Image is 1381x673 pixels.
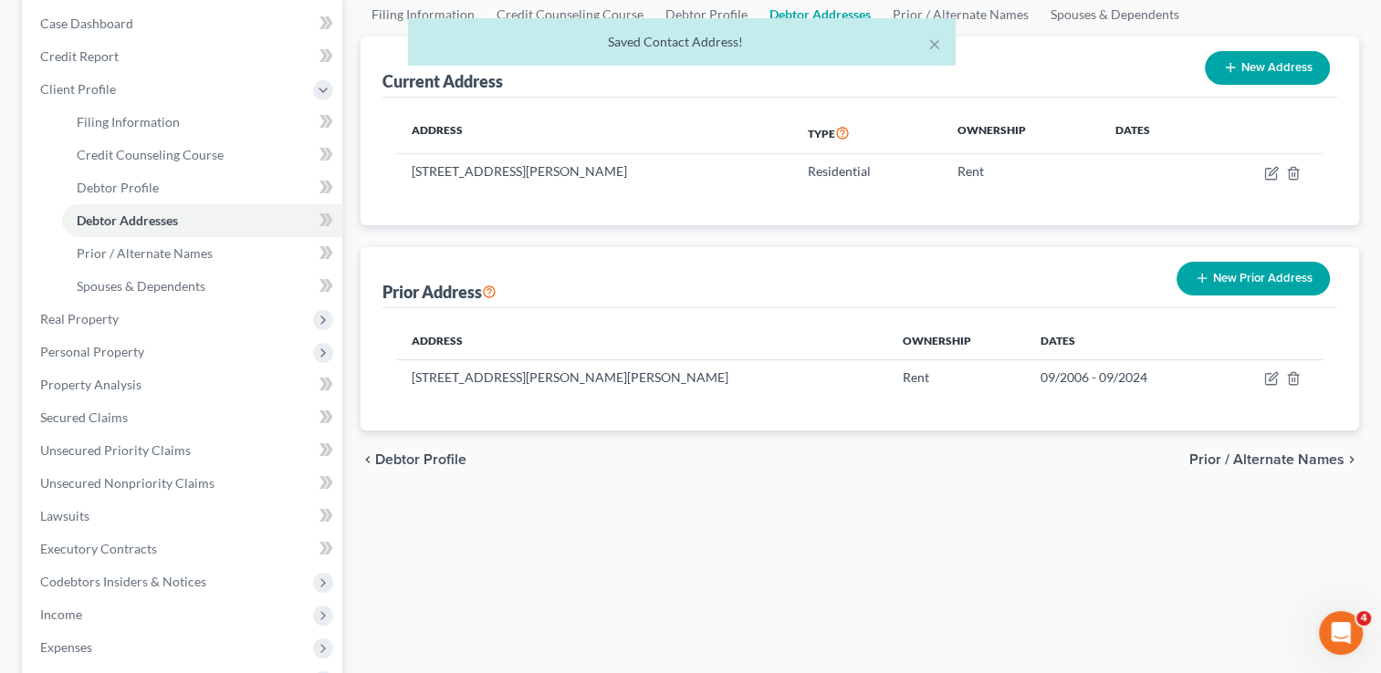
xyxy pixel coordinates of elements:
[77,245,213,261] span: Prior / Alternate Names
[40,475,214,491] span: Unsecured Nonpriority Claims
[375,452,466,467] span: Debtor Profile
[26,467,342,500] a: Unsecured Nonpriority Claims
[793,154,943,189] td: Residential
[793,112,943,154] th: Type
[26,500,342,533] a: Lawsuits
[1026,359,1219,394] td: 09/2006 - 09/2024
[40,541,157,556] span: Executory Contracts
[40,606,82,622] span: Income
[77,180,159,195] span: Debtor Profile
[26,368,342,401] a: Property Analysis
[361,452,466,467] button: chevron_left Debtor Profile
[77,212,178,228] span: Debtor Addresses
[62,237,342,270] a: Prior / Alternate Names
[62,106,342,139] a: Filing Information
[928,33,941,55] button: ×
[1344,452,1359,467] i: chevron_right
[77,114,180,129] span: Filing Information
[40,311,119,326] span: Real Property
[423,33,941,51] div: Saved Contact Address!
[888,323,1027,359] th: Ownership
[77,278,205,294] span: Spouses & Dependents
[382,281,497,303] div: Prior Address
[26,434,342,467] a: Unsecured Priority Claims
[943,154,1101,189] td: Rent
[40,409,128,425] span: Secured Claims
[888,359,1027,394] td: Rent
[397,323,887,359] th: Address
[397,154,793,189] td: [STREET_ADDRESS][PERSON_NAME]
[1026,323,1219,359] th: Dates
[40,574,206,589] span: Codebtors Insiders & Notices
[62,139,342,171] a: Credit Counseling Course
[1356,611,1371,626] span: 4
[361,452,375,467] i: chevron_left
[62,171,342,204] a: Debtor Profile
[62,204,342,237] a: Debtor Addresses
[40,16,133,31] span: Case Dashboard
[26,533,342,565] a: Executory Contracts
[62,270,342,303] a: Spouses & Dependents
[397,359,887,394] td: [STREET_ADDRESS][PERSON_NAME][PERSON_NAME]
[943,112,1101,154] th: Ownership
[77,147,224,162] span: Credit Counseling Course
[1189,452,1344,467] span: Prior / Alternate Names
[1189,452,1359,467] button: Prior / Alternate Names chevron_right
[26,401,342,434] a: Secured Claims
[40,639,92,655] span: Expenses
[26,7,342,40] a: Case Dashboard
[40,344,144,359] span: Personal Property
[40,442,191,458] span: Unsecured Priority Claims
[397,112,793,154] th: Address
[1177,262,1330,295] button: New Prior Address
[382,70,503,92] div: Current Address
[40,377,141,392] span: Property Analysis
[40,508,89,523] span: Lawsuits
[40,81,116,97] span: Client Profile
[1101,112,1204,154] th: Dates
[1319,611,1363,655] iframe: Intercom live chat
